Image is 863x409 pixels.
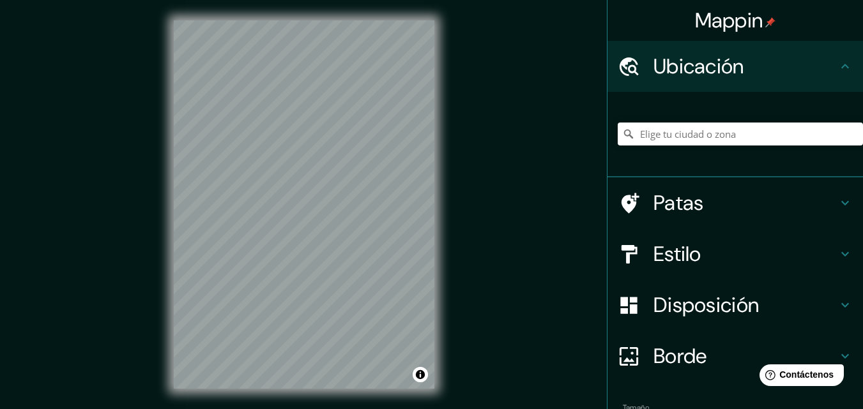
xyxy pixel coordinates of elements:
[607,279,863,331] div: Disposición
[607,177,863,228] div: Patas
[174,20,434,389] canvas: Mapa
[653,53,744,80] font: Ubicación
[413,367,428,382] button: Activar o desactivar atribución
[765,17,775,27] img: pin-icon.png
[749,359,849,395] iframe: Lanzador de widgets de ayuda
[618,123,863,145] input: Elige tu ciudad o zona
[607,331,863,382] div: Borde
[653,292,759,318] font: Disposición
[607,41,863,92] div: Ubicación
[695,7,763,34] font: Mappin
[653,343,707,369] font: Borde
[653,241,701,267] font: Estilo
[607,228,863,279] div: Estilo
[653,190,704,216] font: Patas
